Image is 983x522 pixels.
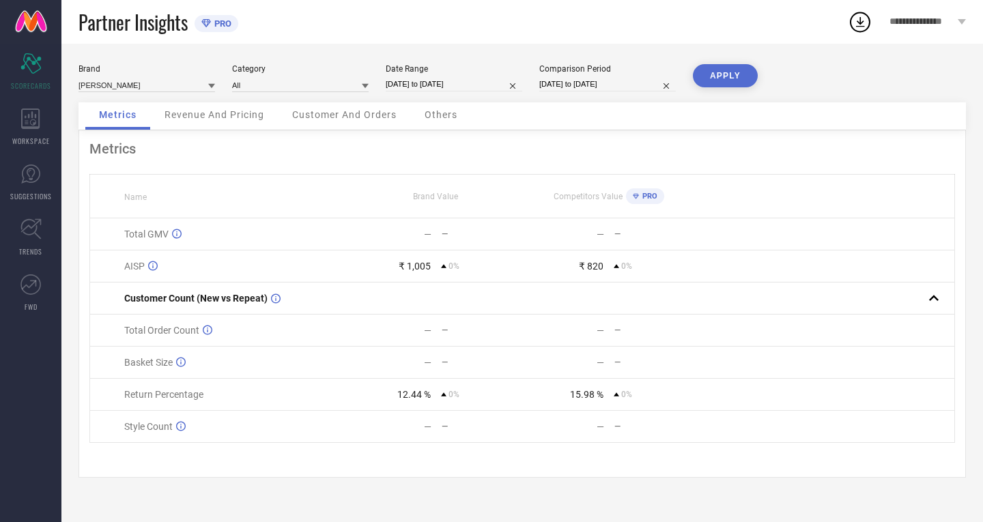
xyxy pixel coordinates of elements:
[124,325,199,336] span: Total Order Count
[693,64,758,87] button: APPLY
[25,302,38,312] span: FWD
[621,261,632,271] span: 0%
[621,390,632,399] span: 0%
[79,64,215,74] div: Brand
[570,389,603,400] div: 15.98 %
[386,64,522,74] div: Date Range
[424,229,431,240] div: —
[424,357,431,368] div: —
[614,325,694,335] div: —
[211,18,231,29] span: PRO
[614,358,694,367] div: —
[292,109,397,120] span: Customer And Orders
[79,8,188,36] span: Partner Insights
[124,357,173,368] span: Basket Size
[539,64,676,74] div: Comparison Period
[442,422,522,431] div: —
[554,192,623,201] span: Competitors Value
[10,191,52,201] span: SUGGESTIONS
[614,422,694,431] div: —
[614,229,694,239] div: —
[442,229,522,239] div: —
[597,325,604,336] div: —
[99,109,137,120] span: Metrics
[442,358,522,367] div: —
[425,109,457,120] span: Others
[124,229,169,240] span: Total GMV
[19,246,42,257] span: TRENDS
[124,293,268,304] span: Customer Count (New vs Repeat)
[124,421,173,432] span: Style Count
[397,389,431,400] div: 12.44 %
[12,136,50,146] span: WORKSPACE
[639,192,657,201] span: PRO
[124,389,203,400] span: Return Percentage
[424,421,431,432] div: —
[597,229,604,240] div: —
[386,77,522,91] input: Select date range
[413,192,458,201] span: Brand Value
[165,109,264,120] span: Revenue And Pricing
[597,357,604,368] div: —
[597,421,604,432] div: —
[399,261,431,272] div: ₹ 1,005
[848,10,872,34] div: Open download list
[424,325,431,336] div: —
[11,81,51,91] span: SCORECARDS
[89,141,955,157] div: Metrics
[448,390,459,399] span: 0%
[124,192,147,202] span: Name
[539,77,676,91] input: Select comparison period
[442,325,522,335] div: —
[232,64,369,74] div: Category
[579,261,603,272] div: ₹ 820
[448,261,459,271] span: 0%
[124,261,145,272] span: AISP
